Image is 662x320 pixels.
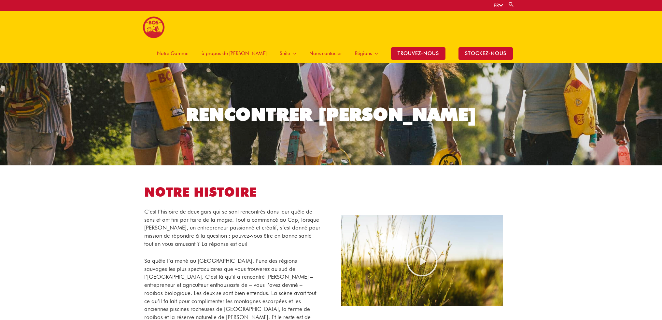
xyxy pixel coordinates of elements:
[452,44,519,63] a: stockez-nous
[280,44,290,63] span: Suite
[150,44,195,63] a: Notre Gamme
[385,44,452,63] a: TROUVEZ-NOUS
[355,44,372,63] span: Régions
[406,244,438,277] div: Play Video
[202,44,267,63] span: à propos de [PERSON_NAME]
[458,47,513,60] span: stockez-nous
[494,3,503,8] a: FR
[508,1,514,7] a: Search button
[146,44,519,63] nav: Site Navigation
[273,44,303,63] a: Suite
[144,183,321,201] h1: NOTRE HISTOIRE
[144,208,321,248] p: C’est l’histoire de deux gars qui se sont rencontrés dans leur quête de sens et ont fini par fair...
[157,44,189,63] span: Notre Gamme
[391,47,445,60] span: TROUVEZ-NOUS
[195,44,273,63] a: à propos de [PERSON_NAME]
[309,44,342,63] span: Nous contacter
[186,105,476,123] div: RENCONTRER [PERSON_NAME]
[348,44,385,63] a: Régions
[143,16,165,38] img: BOS logo finals-200px
[303,44,348,63] a: Nous contacter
